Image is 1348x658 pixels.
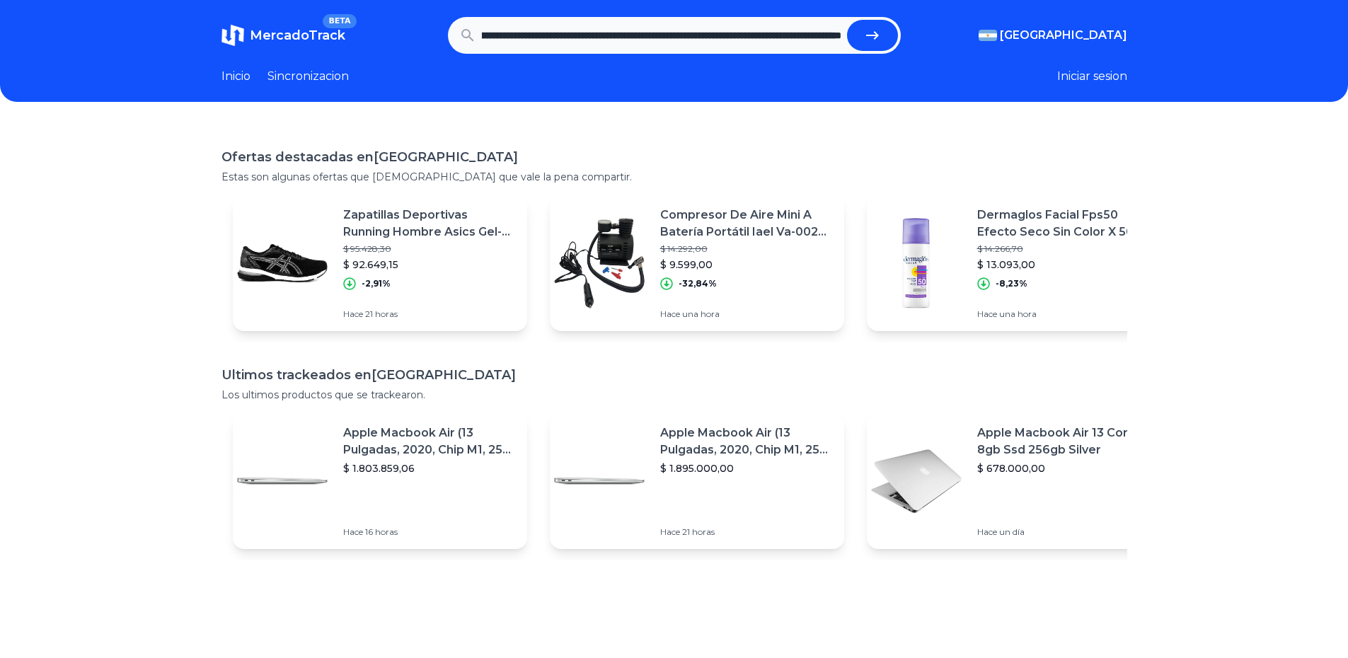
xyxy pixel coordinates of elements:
[660,461,833,475] p: $ 1.895.000,00
[233,432,332,531] img: Featured image
[867,413,1161,549] a: Featured imageApple Macbook Air 13 Core I5 8gb Ssd 256gb Silver$ 678.000,00Hace un día
[550,432,649,531] img: Featured image
[343,207,516,241] p: Zapatillas Deportivas Running Hombre Asics Gel-equation 13
[221,147,1127,167] h1: Ofertas destacadas en [GEOGRAPHIC_DATA]
[977,461,1150,475] p: $ 678.000,00
[343,308,516,320] p: Hace 21 horas
[233,214,332,313] img: Featured image
[660,526,833,538] p: Hace 21 horas
[660,308,833,320] p: Hace una hora
[550,214,649,313] img: Featured image
[221,365,1127,385] h1: Ultimos trackeados en [GEOGRAPHIC_DATA]
[660,258,833,272] p: $ 9.599,00
[977,425,1150,458] p: Apple Macbook Air 13 Core I5 8gb Ssd 256gb Silver
[977,207,1150,241] p: Dermaglos Facial Fps50 Efecto Seco Sin Color X 50 Gr
[343,258,516,272] p: $ 92.649,15
[221,170,1127,184] p: Estas son algunas ofertas que [DEMOGRAPHIC_DATA] que vale la pena compartir.
[1057,68,1127,85] button: Iniciar sesion
[979,27,1127,44] button: [GEOGRAPHIC_DATA]
[660,207,833,241] p: Compresor De Aire Mini A Batería Portátil Iael Va-002 10l 12v Negro
[660,243,833,255] p: $ 14.292,00
[250,28,345,43] span: MercadoTrack
[362,278,391,289] p: -2,91%
[550,413,844,549] a: Featured imageApple Macbook Air (13 Pulgadas, 2020, Chip M1, 256 Gb De Ssd, 8 Gb De Ram) - Plata$...
[343,243,516,255] p: $ 95.428,30
[977,243,1150,255] p: $ 14.266,70
[1000,27,1127,44] span: [GEOGRAPHIC_DATA]
[221,24,345,47] a: MercadoTrackBETA
[996,278,1027,289] p: -8,23%
[343,461,516,475] p: $ 1.803.859,06
[977,308,1150,320] p: Hace una hora
[867,214,966,313] img: Featured image
[977,526,1150,538] p: Hace un día
[233,195,527,331] a: Featured imageZapatillas Deportivas Running Hombre Asics Gel-equation 13$ 95.428,30$ 92.649,15-2,...
[343,425,516,458] p: Apple Macbook Air (13 Pulgadas, 2020, Chip M1, 256 Gb De Ssd, 8 Gb De Ram) - Plata
[267,68,349,85] a: Sincronizacion
[867,195,1161,331] a: Featured imageDermaglos Facial Fps50 Efecto Seco Sin Color X 50 Gr$ 14.266,70$ 13.093,00-8,23%Hac...
[221,24,244,47] img: MercadoTrack
[867,432,966,531] img: Featured image
[221,388,1127,402] p: Los ultimos productos que se trackearon.
[221,68,250,85] a: Inicio
[550,195,844,331] a: Featured imageCompresor De Aire Mini A Batería Portátil Iael Va-002 10l 12v Negro$ 14.292,00$ 9.5...
[660,425,833,458] p: Apple Macbook Air (13 Pulgadas, 2020, Chip M1, 256 Gb De Ssd, 8 Gb De Ram) - Plata
[679,278,717,289] p: -32,84%
[323,14,356,28] span: BETA
[233,413,527,549] a: Featured imageApple Macbook Air (13 Pulgadas, 2020, Chip M1, 256 Gb De Ssd, 8 Gb De Ram) - Plata$...
[343,526,516,538] p: Hace 16 horas
[977,258,1150,272] p: $ 13.093,00
[979,30,997,41] img: Argentina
